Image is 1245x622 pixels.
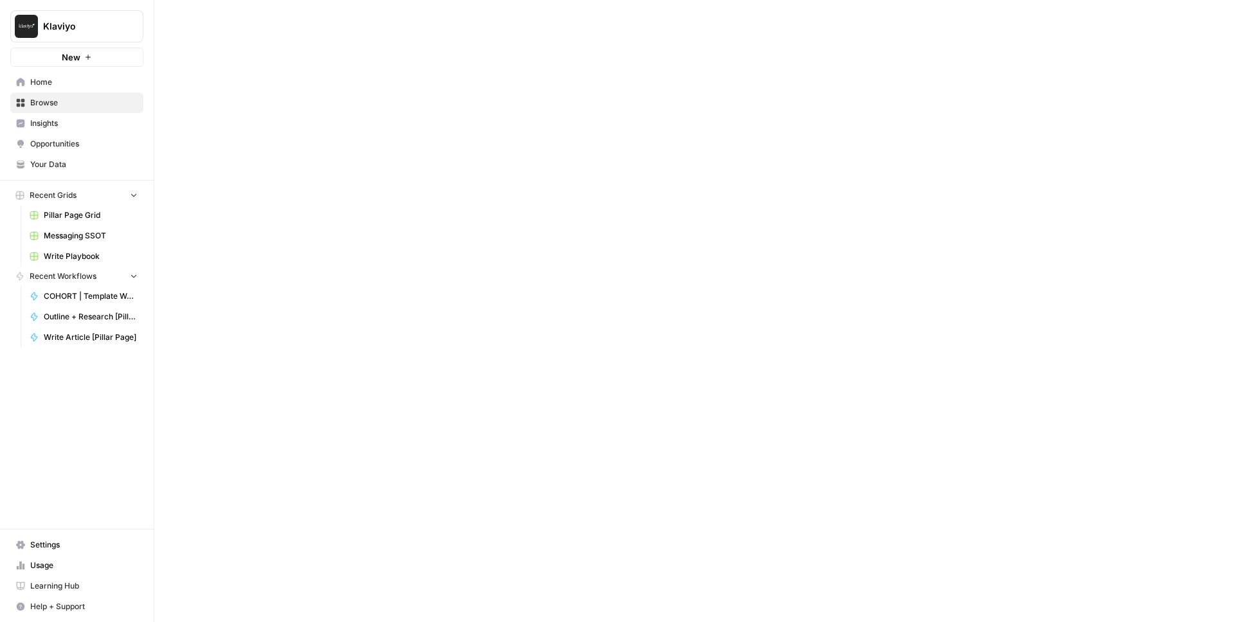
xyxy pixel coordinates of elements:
[62,51,80,64] span: New
[30,159,138,170] span: Your Data
[10,72,143,93] a: Home
[30,76,138,88] span: Home
[10,134,143,154] a: Opportunities
[30,580,138,592] span: Learning Hub
[44,230,138,242] span: Messaging SSOT
[30,601,138,612] span: Help + Support
[10,113,143,134] a: Insights
[10,555,143,576] a: Usage
[10,10,143,42] button: Workspace: Klaviyo
[24,307,143,327] a: Outline + Research [Pillar Page]
[44,332,138,343] span: Write Article [Pillar Page]
[44,311,138,323] span: Outline + Research [Pillar Page]
[10,596,143,617] button: Help + Support
[30,118,138,129] span: Insights
[10,154,143,175] a: Your Data
[15,15,38,38] img: Klaviyo Logo
[10,48,143,67] button: New
[24,246,143,267] a: Write Playbook
[44,290,138,302] span: COHORT | Template Workflow
[43,20,121,33] span: Klaviyo
[24,286,143,307] a: COHORT | Template Workflow
[30,539,138,551] span: Settings
[24,327,143,348] a: Write Article [Pillar Page]
[30,560,138,571] span: Usage
[24,205,143,226] a: Pillar Page Grid
[44,251,138,262] span: Write Playbook
[10,93,143,113] a: Browse
[10,186,143,205] button: Recent Grids
[24,226,143,246] a: Messaging SSOT
[30,97,138,109] span: Browse
[10,576,143,596] a: Learning Hub
[30,271,96,282] span: Recent Workflows
[30,138,138,150] span: Opportunities
[10,535,143,555] a: Settings
[10,267,143,286] button: Recent Workflows
[44,209,138,221] span: Pillar Page Grid
[30,190,77,201] span: Recent Grids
